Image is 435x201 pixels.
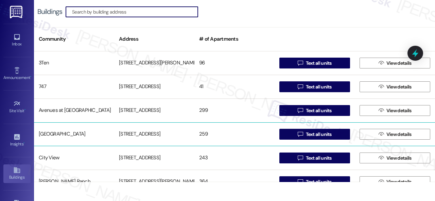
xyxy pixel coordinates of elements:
div: # of Apartments [194,31,275,47]
div: [STREET_ADDRESS] [114,151,194,165]
button: Text all units [279,129,350,140]
span: • [30,74,31,79]
div: [PERSON_NAME] Ranch [34,175,114,188]
button: View details [360,176,430,187]
button: View details [360,58,430,68]
div: [STREET_ADDRESS][PERSON_NAME] [114,175,194,188]
button: Text all units [279,105,350,116]
button: View details [360,129,430,140]
a: Insights • [3,131,31,149]
i:  [379,108,384,113]
i:  [298,132,303,137]
i:  [298,84,303,89]
i:  [379,60,384,66]
div: 96 [194,56,275,70]
div: City View [34,151,114,165]
span: View details [386,107,412,114]
div: 41 [194,80,275,94]
input: Search by building address [72,7,198,17]
i:  [298,108,303,113]
button: Text all units [279,153,350,163]
span: View details [386,131,412,138]
span: View details [386,60,412,67]
div: 364 [194,175,275,188]
div: Avenues at [GEOGRAPHIC_DATA] [34,104,114,117]
div: Address [114,31,194,47]
i:  [379,84,384,89]
span: • [23,141,24,145]
span: Text all units [306,178,332,185]
button: View details [360,105,430,116]
button: View details [360,153,430,163]
div: [STREET_ADDRESS] [114,127,194,141]
button: Text all units [279,58,350,68]
div: [STREET_ADDRESS][PERSON_NAME] [114,56,194,70]
a: Buildings [3,164,31,183]
div: Buildings [37,8,62,15]
div: 3Ten [34,56,114,70]
span: Text all units [306,107,332,114]
button: Text all units [279,176,350,187]
i:  [298,60,303,66]
div: 747 [34,80,114,94]
div: [GEOGRAPHIC_DATA] [34,127,114,141]
span: View details [386,155,412,162]
div: 299 [194,104,275,117]
span: • [24,107,25,112]
div: [STREET_ADDRESS] [114,80,194,94]
span: Text all units [306,131,332,138]
div: [STREET_ADDRESS] [114,104,194,117]
a: Inbox [3,31,31,49]
div: Community [34,31,114,47]
img: ResiDesk Logo [10,6,24,18]
button: Text all units [279,81,350,92]
button: View details [360,81,430,92]
a: Site Visit • [3,98,31,116]
span: View details [386,83,412,91]
div: 243 [194,151,275,165]
i:  [298,155,303,161]
span: Text all units [306,60,332,67]
div: 259 [194,127,275,141]
i:  [379,179,384,184]
i:  [379,155,384,161]
i:  [379,132,384,137]
span: View details [386,178,412,185]
span: Text all units [306,83,332,91]
span: Text all units [306,155,332,162]
i:  [298,179,303,184]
